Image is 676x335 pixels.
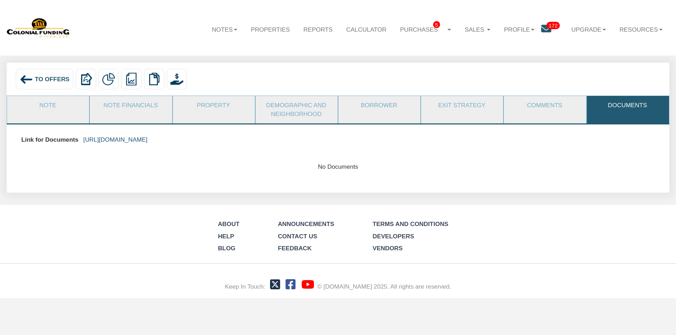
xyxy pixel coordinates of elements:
[393,19,458,40] a: Purchases5
[7,17,70,38] img: 579666
[373,245,402,252] a: Vendors
[125,73,138,85] img: reports.png
[613,19,669,39] a: Resources
[278,220,334,227] a: Announcements
[218,245,236,252] a: Blog
[7,96,88,115] a: Note
[20,73,33,86] img: back_arrow_left_icon.svg
[205,19,244,39] a: Notes
[170,73,183,85] img: purchase_offer.png
[80,73,92,85] img: export.svg
[504,96,585,115] a: Comments
[278,233,317,240] a: Contact Us
[297,19,340,39] a: Reports
[90,96,171,115] a: Note Financials
[458,19,497,39] a: Sales
[218,233,234,240] a: Help
[339,19,393,39] a: Calculator
[565,19,613,39] a: Upgrade
[421,96,502,115] a: Exit Strategy
[173,96,254,115] a: Property
[338,96,420,115] a: Borrower
[218,220,239,227] a: About
[373,220,448,227] a: Terms and Conditions
[587,96,668,115] a: Documents
[225,282,265,291] div: Keep In Touch:
[35,76,70,83] span: To Offers
[317,282,451,291] div: © [DOMAIN_NAME] 2025. All rights are reserved.
[21,132,78,147] p: Link for Documents
[278,245,312,252] a: Feedback
[14,162,662,171] div: No Documents
[83,136,148,143] a: [URL][DOMAIN_NAME]
[102,73,115,85] img: partial.png
[546,22,559,29] span: 172
[148,73,161,85] img: copy.png
[244,19,296,39] a: Properties
[373,233,414,240] a: Developers
[256,96,337,123] a: Demographic and Neighborhood
[541,19,564,41] a: 172
[433,21,440,28] span: 5
[497,19,541,39] a: Profile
